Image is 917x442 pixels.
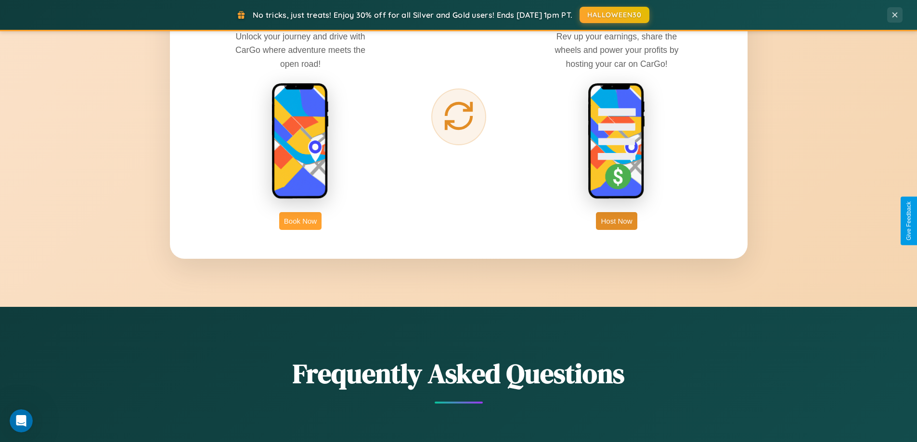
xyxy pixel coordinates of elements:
span: No tricks, just treats! Enjoy 30% off for all Silver and Gold users! Ends [DATE] 1pm PT. [253,10,572,20]
button: Book Now [279,212,322,230]
img: rent phone [271,83,329,200]
button: Host Now [596,212,637,230]
p: Rev up your earnings, share the wheels and power your profits by hosting your car on CarGo! [544,30,689,70]
button: HALLOWEEN30 [580,7,649,23]
p: Unlock your journey and drive with CarGo where adventure meets the open road! [228,30,373,70]
div: Give Feedback [905,202,912,240]
h2: Frequently Asked Questions [170,355,748,392]
img: host phone [588,83,646,200]
iframe: Intercom live chat [10,409,33,432]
